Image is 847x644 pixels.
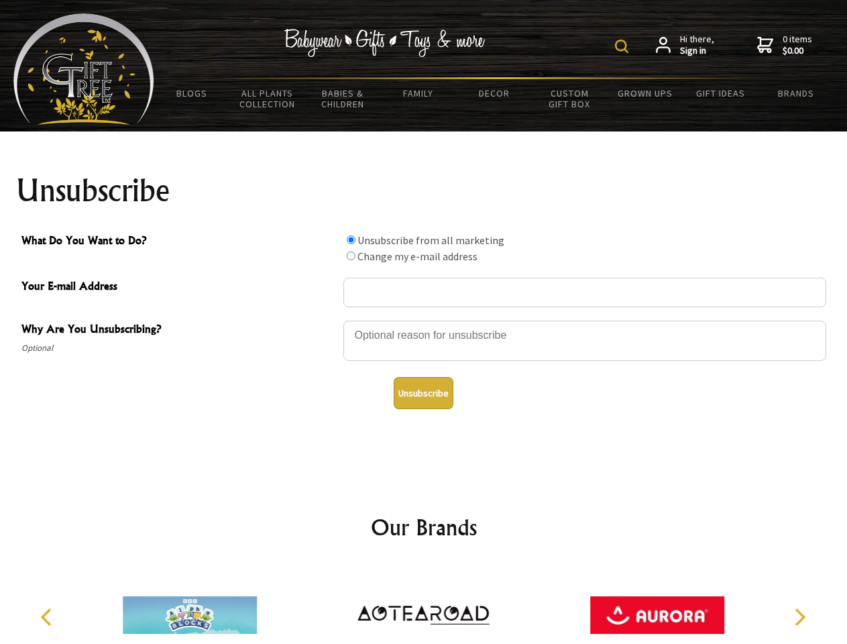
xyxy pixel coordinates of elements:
input: What Do You Want to Do? [347,235,355,244]
button: Next [785,602,814,632]
a: Hi there,Sign in [656,34,714,57]
label: Unsubscribe from all marketing [357,233,504,247]
strong: Sign in [680,45,714,57]
img: product search [615,40,628,53]
span: Hi there, [680,34,714,57]
a: All Plants Collection [230,79,306,118]
span: Why Are You Unsubscribing? [21,321,337,340]
span: Optional [21,340,337,356]
button: Unsubscribe [394,377,453,409]
a: Brands [758,79,834,107]
strong: $0.00 [783,45,812,57]
a: Grown Ups [607,79,683,107]
label: Change my e-mail address [357,250,477,263]
a: Custom Gift Box [532,79,608,118]
span: What Do You Want to Do? [21,232,337,252]
a: BLOGS [154,79,230,107]
img: Babywear - Gifts - Toys & more [284,29,486,57]
a: Babies & Children [305,79,381,118]
input: What Do You Want to Do? [347,252,355,260]
a: Decor [456,79,532,107]
span: 0 items [783,33,812,57]
a: Family [381,79,457,107]
img: Babyware - Gifts - Toys and more... [13,13,154,125]
a: Gift Ideas [683,79,758,107]
span: Your E-mail Address [21,278,337,297]
textarea: Why Are You Unsubscribing? [343,321,826,361]
h1: Unsubscribe [16,174,832,207]
a: 0 items$0.00 [757,34,812,57]
h2: Our Brands [27,511,821,543]
button: Previous [34,602,63,632]
input: Your E-mail Address [343,278,826,307]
